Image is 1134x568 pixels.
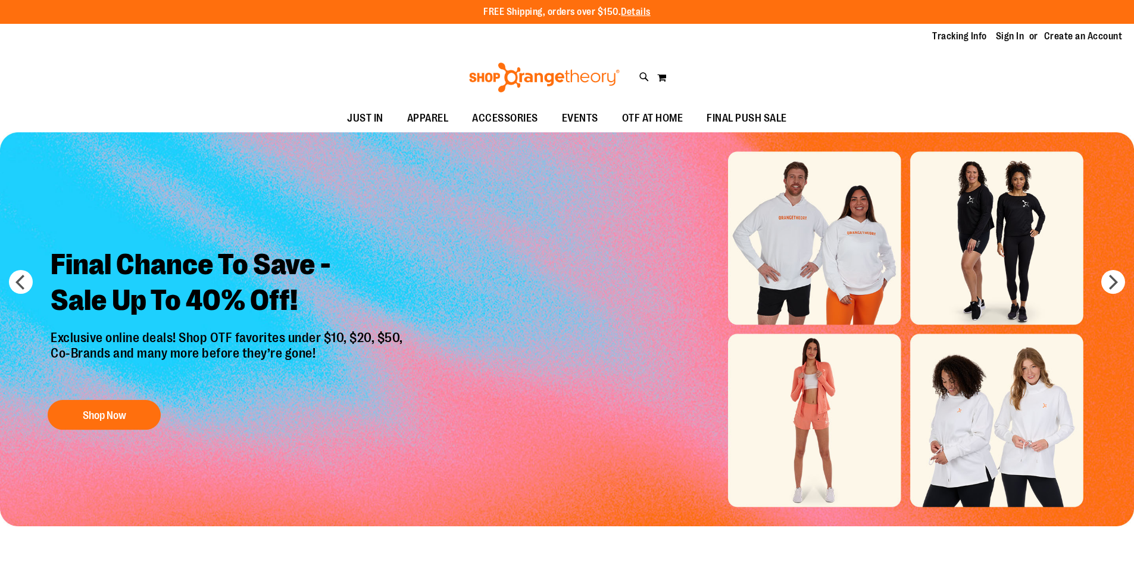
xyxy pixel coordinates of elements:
[483,5,651,19] p: FREE Shipping, orders over $150.
[707,105,787,132] span: FINAL PUSH SALE
[460,105,550,132] a: ACCESSORIES
[550,105,610,132] a: EVENTS
[932,30,987,43] a: Tracking Info
[42,330,415,389] p: Exclusive online deals! Shop OTF favorites under $10, $20, $50, Co-Brands and many more before th...
[621,7,651,17] a: Details
[562,105,598,132] span: EVENTS
[622,105,683,132] span: OTF AT HOME
[996,30,1024,43] a: Sign In
[1044,30,1123,43] a: Create an Account
[467,63,621,92] img: Shop Orangetheory
[9,270,33,294] button: prev
[335,105,395,132] a: JUST IN
[42,238,415,436] a: Final Chance To Save -Sale Up To 40% Off! Exclusive online deals! Shop OTF favorites under $10, $...
[42,238,415,330] h2: Final Chance To Save - Sale Up To 40% Off!
[48,400,161,430] button: Shop Now
[395,105,461,132] a: APPAREL
[695,105,799,132] a: FINAL PUSH SALE
[1101,270,1125,294] button: next
[472,105,538,132] span: ACCESSORIES
[347,105,383,132] span: JUST IN
[610,105,695,132] a: OTF AT HOME
[407,105,449,132] span: APPAREL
